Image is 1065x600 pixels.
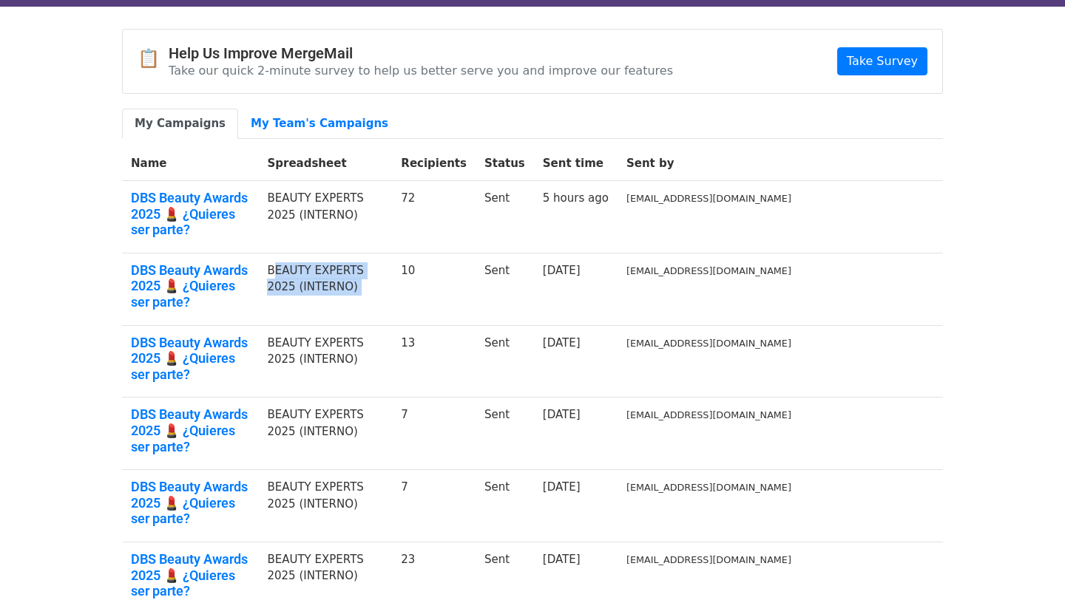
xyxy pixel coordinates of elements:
a: DBS Beauty Awards 2025 💄 ¿Quieres ser parte? [131,479,249,527]
td: BEAUTY EXPERTS 2025 (INTERNO) [258,253,392,325]
td: 7 [392,470,476,542]
td: Sent [476,325,534,398]
th: Sent time [534,146,618,181]
td: 13 [392,325,476,398]
a: DBS Beauty Awards 2025 💄 ¿Quieres ser parte? [131,406,249,454]
small: [EMAIL_ADDRESS][DOMAIN_NAME] [626,193,791,204]
td: Sent [476,398,534,470]
a: DBS Beauty Awards 2025 💄 ¿Quieres ser parte? [131,262,249,310]
th: Name [122,146,258,181]
td: BEAUTY EXPERTS 2025 (INTERNO) [258,181,392,253]
td: BEAUTY EXPERTS 2025 (INTERNO) [258,398,392,470]
a: [DATE] [543,336,581,350]
small: [EMAIL_ADDRESS][DOMAIN_NAME] [626,409,791,420]
a: [DATE] [543,264,581,277]
td: Sent [476,470,534,542]
small: [EMAIL_ADDRESS][DOMAIN_NAME] [626,554,791,565]
iframe: Chat Widget [991,529,1065,600]
a: [DATE] [543,408,581,421]
small: [EMAIL_ADDRESS][DOMAIN_NAME] [626,338,791,349]
th: Status [476,146,534,181]
td: 7 [392,398,476,470]
a: [DATE] [543,480,581,494]
a: My Campaigns [122,109,238,139]
a: DBS Beauty Awards 2025 💄 ¿Quieres ser parte? [131,551,249,599]
th: Recipients [392,146,476,181]
span: 📋 [138,48,169,69]
td: 10 [392,253,476,325]
p: Take our quick 2-minute survey to help us better serve you and improve our features [169,63,673,78]
a: My Team's Campaigns [238,109,401,139]
small: [EMAIL_ADDRESS][DOMAIN_NAME] [626,265,791,276]
div: Widget de chat [991,529,1065,600]
th: Sent by [618,146,800,181]
td: Sent [476,253,534,325]
small: [EMAIL_ADDRESS][DOMAIN_NAME] [626,482,791,493]
td: BEAUTY EXPERTS 2025 (INTERNO) [258,325,392,398]
a: DBS Beauty Awards 2025 💄 ¿Quieres ser parte? [131,190,249,238]
a: Take Survey [837,47,927,75]
th: Spreadsheet [258,146,392,181]
td: BEAUTY EXPERTS 2025 (INTERNO) [258,470,392,542]
td: 72 [392,181,476,253]
h4: Help Us Improve MergeMail [169,44,673,62]
a: [DATE] [543,553,581,566]
a: 5 hours ago [543,191,609,205]
td: Sent [476,181,534,253]
a: DBS Beauty Awards 2025 💄 ¿Quieres ser parte? [131,335,249,383]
